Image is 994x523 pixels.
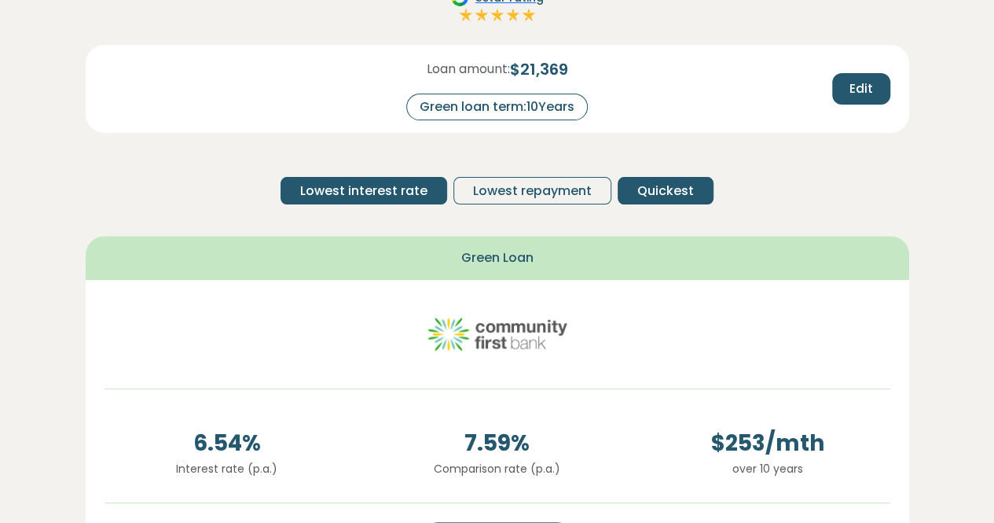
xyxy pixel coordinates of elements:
img: Full star [521,7,537,23]
img: community-first logo [427,299,568,370]
img: Full star [458,7,474,23]
p: Comparison rate (p.a.) [375,460,620,477]
span: Lowest repayment [473,182,592,201]
span: Lowest interest rate [300,182,427,201]
button: Quickest [618,177,713,204]
span: 6.54 % [105,427,350,460]
img: Full star [505,7,521,23]
p: over 10 years [645,460,890,477]
span: Quickest [637,182,694,201]
span: Edit [849,79,873,98]
button: Edit [832,73,890,105]
img: Full star [474,7,490,23]
button: Lowest repayment [453,177,611,204]
button: Lowest interest rate [281,177,447,204]
p: Interest rate (p.a.) [105,460,350,477]
span: Loan amount: [427,60,510,79]
span: Green Loan [461,249,534,267]
img: Full star [490,7,505,23]
span: 7.59 % [375,427,620,460]
div: Green loan term: 10 Years [406,94,588,120]
span: $ 253 /mth [645,427,890,460]
span: $ 21,369 [510,57,568,81]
